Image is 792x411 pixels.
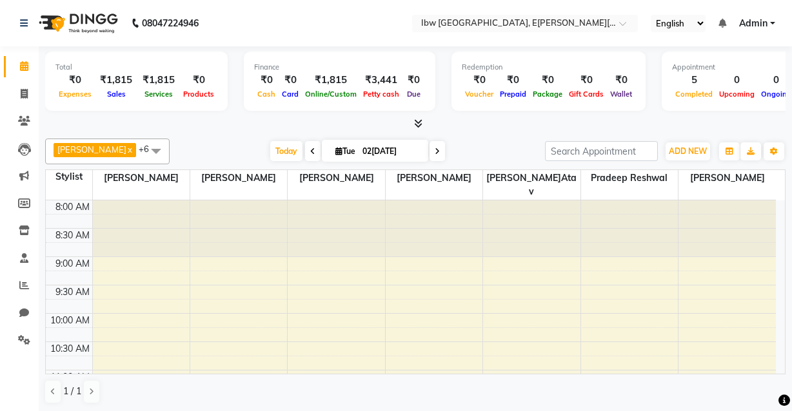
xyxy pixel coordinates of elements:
[462,62,635,73] div: Redemption
[566,73,607,88] div: ₹0
[180,73,217,88] div: ₹0
[739,17,767,30] span: Admin
[360,73,402,88] div: ₹3,441
[190,170,287,186] span: [PERSON_NAME]
[55,62,217,73] div: Total
[142,5,199,41] b: 08047224946
[93,170,190,186] span: [PERSON_NAME]
[126,144,132,155] a: x
[462,90,497,99] span: Voucher
[57,144,126,155] span: [PERSON_NAME]
[270,141,302,161] span: Today
[716,73,758,88] div: 0
[53,285,92,299] div: 9:30 AM
[104,90,129,99] span: Sales
[545,141,658,161] input: Search Appointment
[672,90,716,99] span: Completed
[716,90,758,99] span: Upcoming
[53,257,92,271] div: 9:00 AM
[55,73,95,88] div: ₹0
[48,314,92,327] div: 10:00 AM
[139,144,159,154] span: +6
[530,90,566,99] span: Package
[180,90,217,99] span: Products
[279,73,302,88] div: ₹0
[530,73,566,88] div: ₹0
[497,73,530,88] div: ₹0
[137,73,180,88] div: ₹1,815
[678,170,776,186] span: [PERSON_NAME]
[404,90,424,99] span: Due
[566,90,607,99] span: Gift Cards
[332,146,359,156] span: Tue
[46,170,92,184] div: Stylist
[607,73,635,88] div: ₹0
[53,229,92,242] div: 8:30 AM
[288,170,384,186] span: [PERSON_NAME]
[672,73,716,88] div: 5
[95,73,137,88] div: ₹1,815
[63,385,81,398] span: 1 / 1
[402,73,425,88] div: ₹0
[48,370,92,384] div: 11:00 AM
[254,73,279,88] div: ₹0
[302,90,360,99] span: Online/Custom
[666,142,710,160] button: ADD NEW
[33,5,121,41] img: logo
[141,90,176,99] span: Services
[55,90,95,99] span: Expenses
[48,342,92,356] div: 10:30 AM
[359,142,423,161] input: 2025-09-02
[254,62,425,73] div: Finance
[462,73,497,88] div: ₹0
[497,90,530,99] span: Prepaid
[302,73,360,88] div: ₹1,815
[607,90,635,99] span: Wallet
[386,170,482,186] span: [PERSON_NAME]
[279,90,302,99] span: Card
[581,170,678,186] span: Pradeep reshwal
[360,90,402,99] span: Petty cash
[254,90,279,99] span: Cash
[53,200,92,214] div: 8:00 AM
[669,146,707,156] span: ADD NEW
[483,170,580,200] span: [PERSON_NAME]atav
